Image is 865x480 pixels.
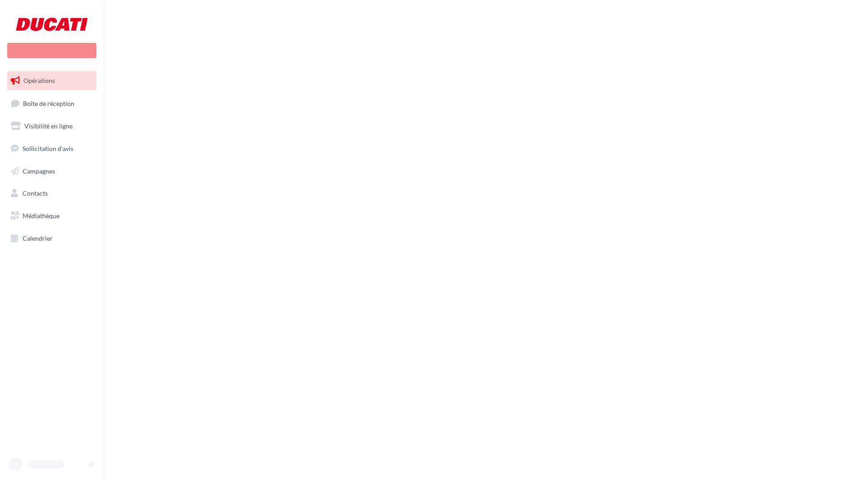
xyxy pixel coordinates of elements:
span: Opérations [23,77,55,84]
div: Nouvelle campagne [7,43,96,58]
a: Médiathèque [5,206,98,225]
span: Visibilité en ligne [24,122,73,130]
span: Contacts [23,189,48,197]
span: Boîte de réception [23,99,74,107]
a: Calendrier [5,229,98,248]
a: Boîte de réception [5,94,98,113]
span: Calendrier [23,234,53,242]
a: Campagnes [5,162,98,181]
a: Contacts [5,184,98,203]
span: Médiathèque [23,212,59,219]
a: Visibilité en ligne [5,117,98,136]
span: Sollicitation d'avis [23,145,73,152]
span: Campagnes [23,167,55,174]
a: Opérations [5,71,98,90]
a: Sollicitation d'avis [5,139,98,158]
